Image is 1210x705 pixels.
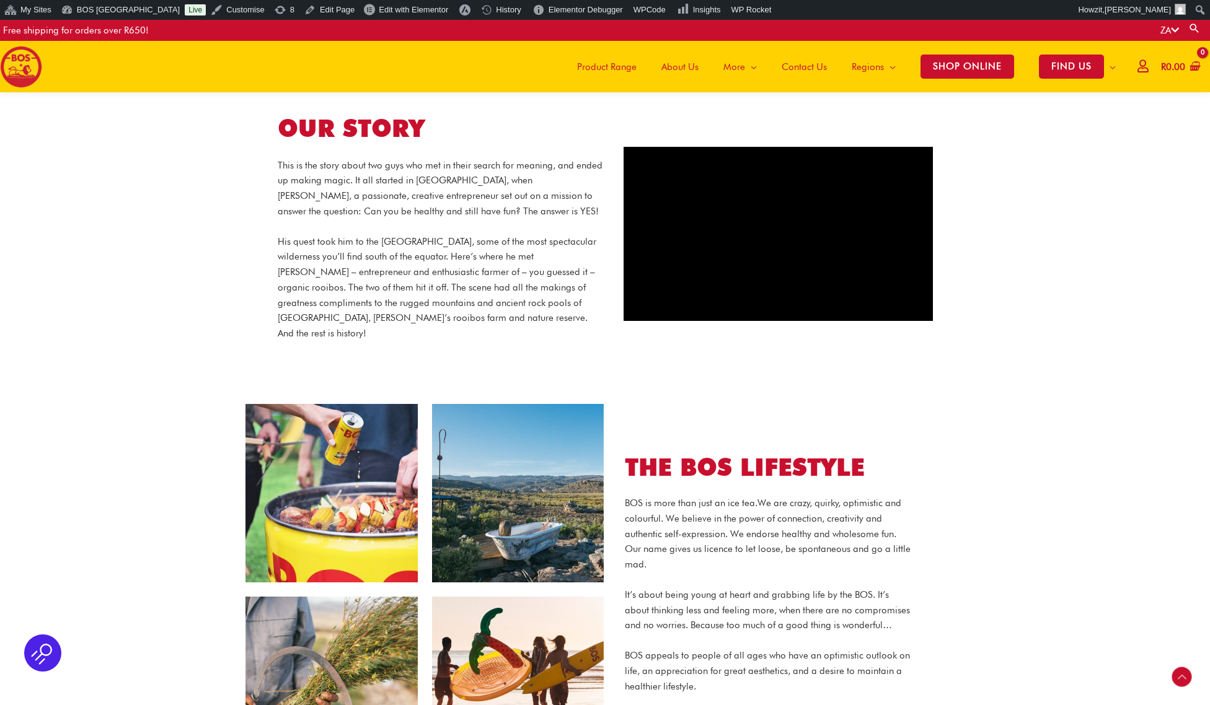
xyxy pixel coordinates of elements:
[577,48,637,85] span: Product Range
[3,20,149,41] div: Free shipping for orders over R650!
[711,41,769,92] a: More
[1160,25,1179,36] a: ZA
[723,48,745,85] span: More
[782,48,827,85] span: Contact Us
[625,648,911,694] p: BOS appeals to people of all ages who have an optimistic outlook on life, an appreciation for gre...
[278,234,606,341] p: His quest took him to the [GEOGRAPHIC_DATA], some of the most spectacular wilderness you’ll find ...
[908,41,1027,92] a: SHOP ONLINE
[555,41,1128,92] nav: Site Navigation
[661,48,699,85] span: About Us
[1159,53,1201,81] a: View Shopping Cart, empty
[278,112,606,146] h1: OUR STORY
[1039,55,1104,79] span: FIND US
[1188,22,1201,34] a: Search button
[1161,61,1166,72] span: R
[649,41,711,92] a: About Us
[1105,5,1171,14] span: [PERSON_NAME]
[693,5,721,14] span: Insights
[921,55,1014,79] span: SHOP ONLINE
[625,496,911,572] p: BOS is more than just an ice tea. We are crazy, quirky, optimistic and colourful. We believe in t...
[1161,61,1185,72] bdi: 0.00
[625,587,911,633] p: It’s about being young at heart and grabbing life by the BOS. It’s about thinking less and feelin...
[769,41,839,92] a: Contact Us
[839,41,908,92] a: Regions
[379,5,448,14] span: Edit with Elementor
[185,4,206,15] a: Live
[278,158,606,219] p: This is the story about two guys who met in their search for meaning, and ended up making magic. ...
[625,452,911,483] h2: THE BOS LIFESTYLE
[624,147,933,320] iframe: YouTube video player
[852,48,884,85] span: Regions
[565,41,649,92] a: Product Range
